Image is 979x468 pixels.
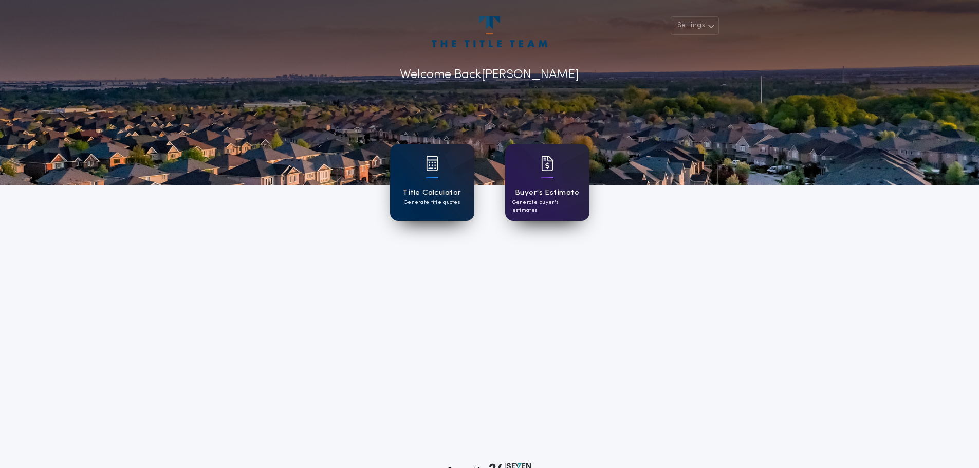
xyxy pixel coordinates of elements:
p: Generate title quotes [404,199,460,207]
img: account-logo [432,16,547,47]
img: card icon [541,156,553,171]
p: Welcome Back [PERSON_NAME] [400,66,579,84]
h1: Title Calculator [402,187,461,199]
img: card icon [426,156,438,171]
button: Settings [671,16,719,35]
a: card iconBuyer's EstimateGenerate buyer's estimates [505,144,589,221]
p: Generate buyer's estimates [512,199,582,214]
a: card iconTitle CalculatorGenerate title quotes [390,144,474,221]
h1: Buyer's Estimate [515,187,579,199]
